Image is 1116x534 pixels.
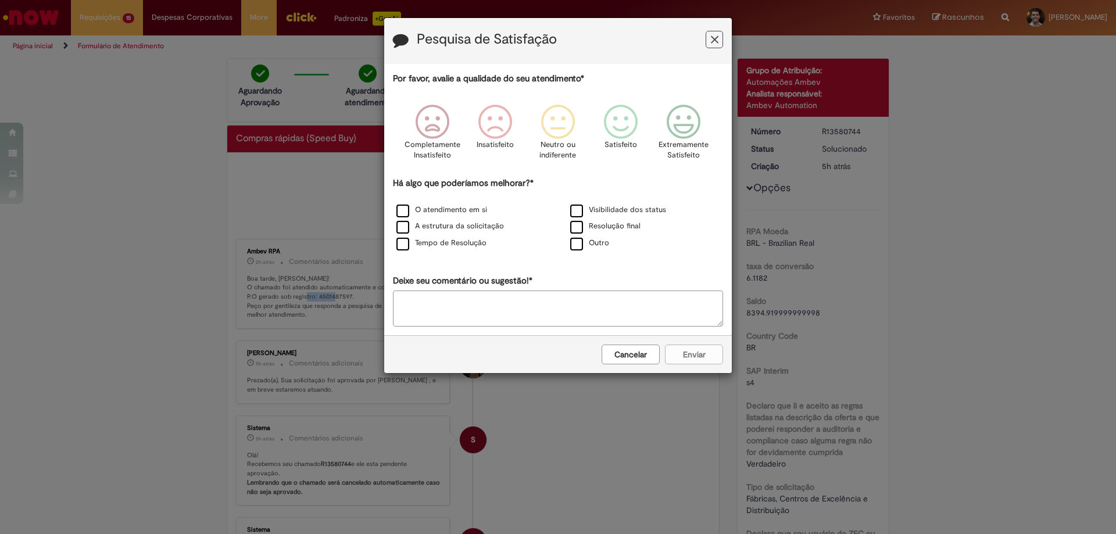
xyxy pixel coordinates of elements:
[417,32,557,47] label: Pesquisa de Satisfação
[396,221,504,232] label: A estrutura da solicitação
[591,96,650,175] div: Satisfeito
[659,139,709,161] p: Extremamente Satisfeito
[654,96,713,175] div: Extremamente Satisfeito
[396,205,487,216] label: O atendimento em si
[466,96,525,175] div: Insatisfeito
[393,275,532,287] label: Deixe seu comentário ou sugestão!*
[570,238,609,249] label: Outro
[570,205,666,216] label: Visibilidade dos status
[405,139,460,161] p: Completamente Insatisfeito
[393,73,584,85] label: Por favor, avalie a qualidade do seu atendimento*
[528,96,588,175] div: Neutro ou indiferente
[402,96,462,175] div: Completamente Insatisfeito
[570,221,641,232] label: Resolução final
[477,139,514,150] p: Insatisfeito
[396,238,487,249] label: Tempo de Resolução
[604,139,637,150] p: Satisfeito
[602,345,660,364] button: Cancelar
[393,177,723,252] div: Há algo que poderíamos melhorar?*
[537,139,579,161] p: Neutro ou indiferente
